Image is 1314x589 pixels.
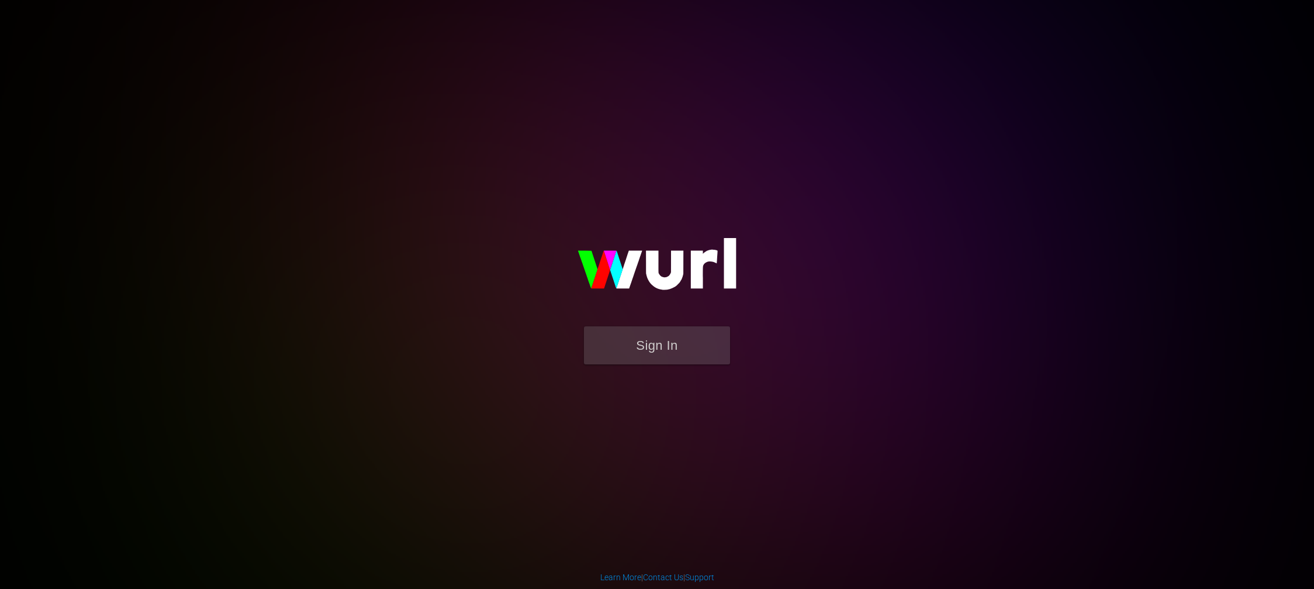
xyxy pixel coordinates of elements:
a: Support [685,573,714,582]
a: Contact Us [643,573,683,582]
img: wurl-logo-on-black-223613ac3d8ba8fe6dc639794a292ebdb59501304c7dfd60c99c58986ef67473.svg [540,213,774,326]
div: | | [600,571,714,583]
a: Learn More [600,573,641,582]
button: Sign In [584,326,730,364]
